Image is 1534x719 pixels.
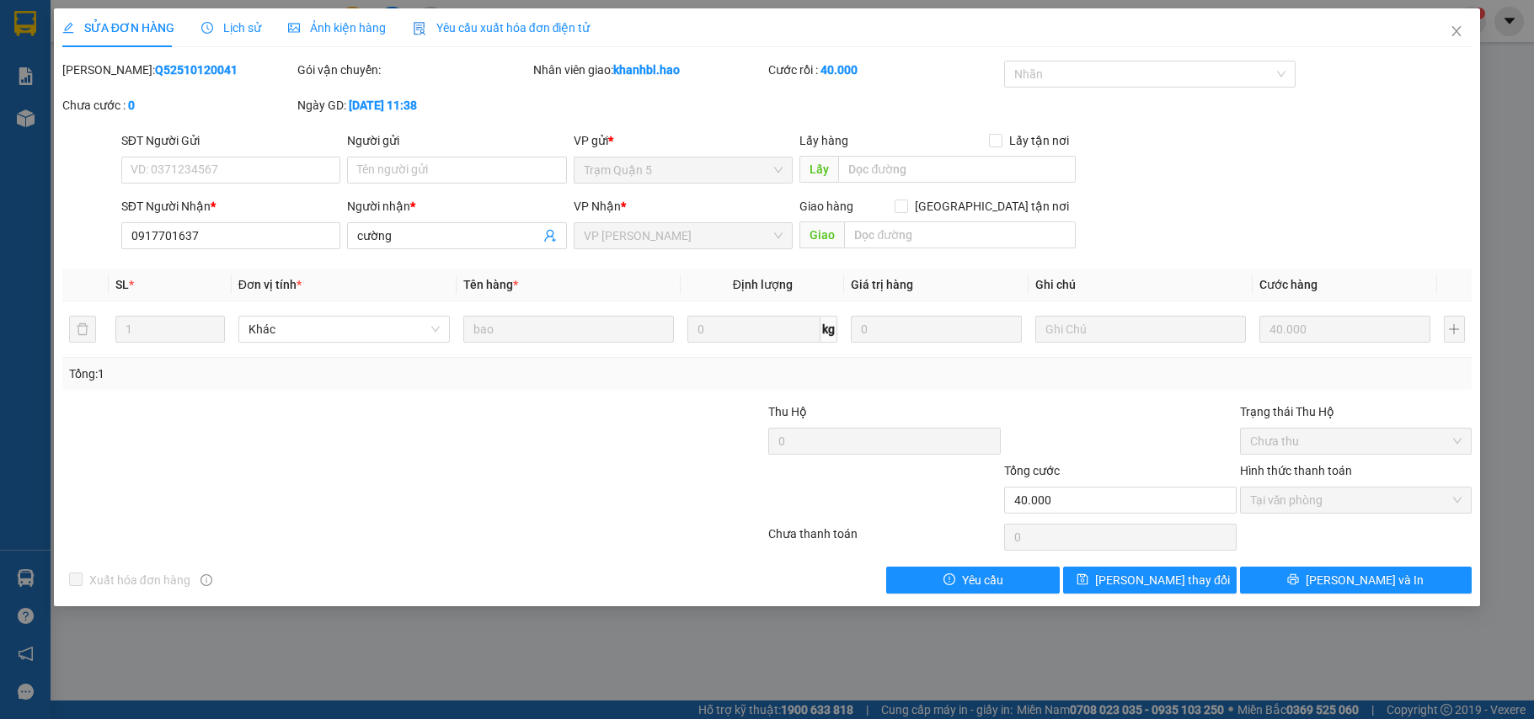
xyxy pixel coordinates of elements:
div: SĐT Người Nhận [121,197,341,216]
label: Hình thức thanh toán [1240,464,1352,477]
button: printer[PERSON_NAME] và In [1240,567,1473,594]
input: Dọc đường [844,221,1076,248]
div: Tổng: 1 [69,365,593,383]
span: Định lượng [733,278,793,291]
div: Người nhận [347,197,567,216]
button: delete [69,316,96,343]
div: Nhân viên giao: [533,61,766,79]
b: khanhbl.hao [613,63,680,77]
span: Đơn vị tính [238,278,302,291]
span: printer [1287,573,1299,587]
span: picture [288,22,300,34]
div: Cước rồi : [768,61,1001,79]
span: [PERSON_NAME] và In [1306,571,1424,589]
input: 0 [1259,316,1430,343]
div: Chưa cước : [62,96,295,115]
span: exclamation-circle [943,573,955,587]
button: Close [1433,8,1480,56]
span: user-add [543,229,557,242]
span: edit [62,22,74,34]
b: Q52510120041 [155,63,238,77]
span: [PERSON_NAME] thay đổi [1095,571,1230,589]
span: Giao [799,221,844,248]
span: Lịch sử [201,21,261,35]
span: Khác [249,317,440,342]
span: Tại văn phòng [1250,487,1462,513]
input: Dọc đường [838,156,1076,183]
input: Ghi Chú [1035,316,1247,343]
button: save[PERSON_NAME] thay đổi [1063,567,1237,594]
div: Người gửi [347,131,567,150]
input: VD: Bàn, Ghế [463,316,675,343]
span: Yêu cầu xuất hóa đơn điện tử [413,21,591,35]
button: exclamation-circleYêu cầu [886,567,1060,594]
span: Lấy tận nơi [1002,131,1076,150]
div: [PERSON_NAME]: [62,61,295,79]
b: 40.000 [820,63,858,77]
span: Trạm Quận 5 [584,157,783,183]
div: Trạng thái Thu Hộ [1240,402,1473,421]
div: VP gửi [574,131,794,150]
div: SĐT Người Gửi [121,131,341,150]
span: Yêu cầu [962,571,1003,589]
span: VP Bạc Liêu [584,223,783,248]
span: Tên hàng [463,278,518,291]
span: Cước hàng [1259,278,1318,291]
div: Chưa thanh toán [767,525,1002,554]
span: Ảnh kiện hàng [288,21,386,35]
img: icon [413,22,426,35]
b: [DATE] 11:38 [349,99,417,112]
span: clock-circle [201,22,213,34]
span: Xuất hóa đơn hàng [83,571,197,589]
span: VP Nhận [574,200,621,213]
b: 0 [128,99,135,112]
span: Chưa thu [1250,429,1462,454]
input: 0 [851,316,1021,343]
span: Lấy [799,156,838,183]
div: Gói vận chuyển: [297,61,530,79]
span: Giá trị hàng [851,278,913,291]
span: SỬA ĐƠN HÀNG [62,21,174,35]
span: close [1450,24,1463,38]
span: save [1077,573,1088,587]
span: Thu Hộ [768,405,807,418]
span: [GEOGRAPHIC_DATA] tận nơi [908,197,1076,216]
th: Ghi chú [1029,269,1253,301]
span: SL [115,278,129,291]
button: plus [1444,316,1466,343]
span: kg [820,316,837,343]
span: Lấy hàng [799,134,848,147]
div: Ngày GD: [297,96,530,115]
span: info-circle [200,574,212,586]
span: Giao hàng [799,200,853,213]
span: Tổng cước [1004,464,1060,477]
